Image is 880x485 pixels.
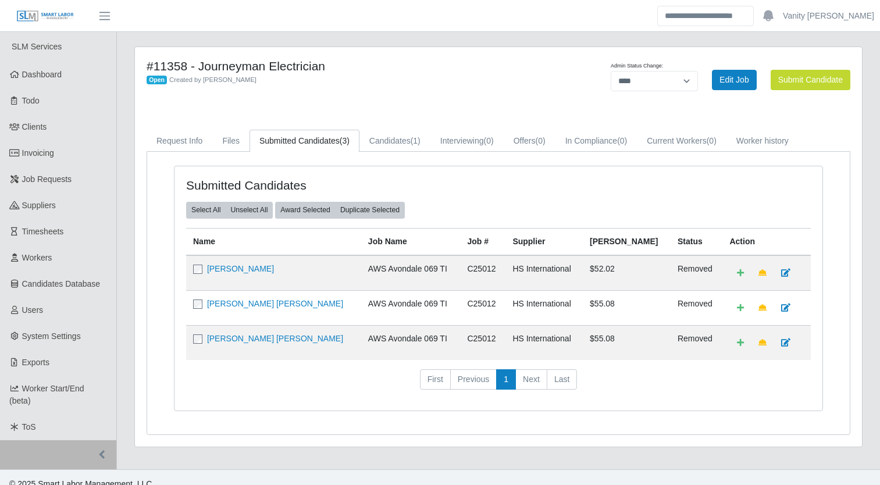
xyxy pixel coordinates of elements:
a: Add Default Cost Code [729,263,751,283]
span: Todo [22,96,40,105]
a: Submitted Candidates [250,130,359,152]
td: removed [671,255,723,291]
td: $52.02 [583,255,671,291]
span: (1) [411,136,421,145]
span: (0) [536,136,546,145]
a: Make Team Lead [751,298,774,318]
div: bulk actions [186,202,273,218]
span: Invoicing [22,148,54,158]
button: Award Selected [275,202,336,218]
span: Timesheets [22,227,64,236]
a: Interviewing [430,130,504,152]
span: Open [147,76,167,85]
div: bulk actions [275,202,405,218]
a: Worker history [726,130,799,152]
span: Exports [22,358,49,367]
nav: pagination [186,369,811,400]
span: ToS [22,422,36,431]
td: AWS Avondale 069 TI [361,325,461,360]
td: HS International [505,290,583,325]
span: (0) [707,136,717,145]
th: Name [186,228,361,255]
a: [PERSON_NAME] [PERSON_NAME] [207,299,343,308]
span: (3) [340,136,350,145]
input: Search [657,6,754,26]
span: (0) [484,136,494,145]
a: Offers [504,130,555,152]
span: Suppliers [22,201,56,210]
a: 1 [496,369,516,390]
span: Clients [22,122,47,131]
a: Request Info [147,130,212,152]
label: Admin Status Change: [611,62,663,70]
td: HS International [505,255,583,291]
span: Dashboard [22,70,62,79]
img: SLM Logo [16,10,74,23]
span: Job Requests [22,174,72,184]
a: Make Team Lead [751,333,774,353]
th: Status [671,228,723,255]
td: removed [671,325,723,360]
td: C25012 [460,290,505,325]
span: System Settings [22,331,81,341]
button: Unselect All [225,202,273,218]
a: Edit Job [712,70,757,90]
a: [PERSON_NAME] [207,264,274,273]
span: Candidates Database [22,279,101,288]
th: Job # [460,228,505,255]
td: AWS Avondale 069 TI [361,255,461,291]
th: Action [722,228,811,255]
th: Job Name [361,228,461,255]
a: Current Workers [637,130,726,152]
span: Worker Start/End (beta) [9,384,84,405]
span: Created by [PERSON_NAME] [169,76,256,83]
h4: #11358 - Journeyman Electrician [147,59,550,73]
a: Make Team Lead [751,263,774,283]
button: Select All [186,202,226,218]
span: (0) [617,136,627,145]
h4: Submitted Candidates [186,178,436,192]
a: Candidates [359,130,430,152]
span: Users [22,305,44,315]
a: Add Default Cost Code [729,298,751,318]
th: [PERSON_NAME] [583,228,671,255]
button: Duplicate Selected [335,202,405,218]
td: HS International [505,325,583,360]
td: $55.08 [583,325,671,360]
a: In Compliance [555,130,637,152]
span: SLM Services [12,42,62,51]
td: $55.08 [583,290,671,325]
td: removed [671,290,723,325]
a: Files [212,130,250,152]
a: Add Default Cost Code [729,333,751,353]
button: Submit Candidate [771,70,850,90]
td: C25012 [460,255,505,291]
td: C25012 [460,325,505,360]
th: Supplier [505,228,583,255]
a: [PERSON_NAME] [PERSON_NAME] [207,334,343,343]
a: Vanity [PERSON_NAME] [783,10,874,22]
td: AWS Avondale 069 TI [361,290,461,325]
span: Workers [22,253,52,262]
